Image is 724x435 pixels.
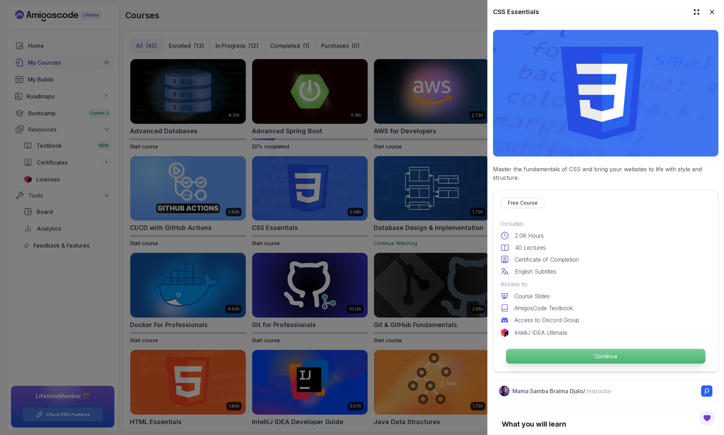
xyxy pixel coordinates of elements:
[499,386,510,396] img: Nelson Djalo
[515,255,579,264] p: Certificate of Completion
[514,328,567,337] p: IntelliJ IDEA Ultimate
[514,304,573,312] p: AmigosCode Textbook
[587,388,612,395] span: Instructor
[512,387,612,395] p: Mama Samba Braima Djalo /
[514,316,579,324] p: Access to Discord Group
[493,30,718,156] img: css-essentials_thumbnail
[500,219,711,228] p: Includes:
[699,410,716,427] button: Open Feedback Button
[690,6,703,18] button: Expand drawer
[515,267,556,276] p: English Subtitles
[502,419,710,429] h2: What you will learn
[506,349,705,364] p: Continue
[515,243,546,252] p: 40 Lectures
[515,231,544,240] p: 2.08 Hours
[514,292,550,300] p: Course Slides
[508,199,538,206] p: Free Course
[506,348,706,364] button: Continue
[493,165,718,182] p: Master the fundamentals of CSS and bring your websites to life with style and structure.
[500,280,711,288] p: Access to:
[500,328,509,337] img: jetbrains logo
[493,7,539,17] h2: CSS Essentials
